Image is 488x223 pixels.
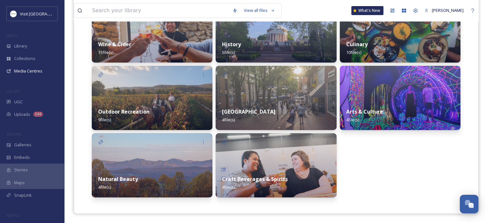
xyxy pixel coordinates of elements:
[14,56,35,62] span: Collections
[351,6,383,15] a: What's New
[346,41,368,48] strong: Culinary
[14,99,23,105] span: UGC
[92,133,212,197] img: Blue_Ridge_Shenandoah_SS_01%2520%283%29.jpg
[14,154,30,160] span: Embeds
[222,108,276,115] strong: [GEOGRAPHIC_DATA]
[98,41,131,48] strong: Wine & Cider
[6,89,20,94] span: COLLECT
[340,66,460,130] img: IX_SSuchak_117.jpg
[14,43,27,49] span: Library
[346,108,383,115] strong: Arts & Culture
[98,108,150,115] strong: Outdoor Recreation
[98,184,111,190] span: 4 file(s)
[222,176,288,183] strong: Craft Beverages & Spirits
[98,117,111,123] span: 9 file(s)
[14,192,32,198] span: SnapLink
[92,66,212,130] img: SMS02519%2520%281%29.jpg
[346,49,361,55] span: 10 file(s)
[14,167,28,173] span: Stories
[216,66,336,130] img: Charlottesville%27s%2520Historic%2520Pedestrian%2520Downtown%2520Mall%2520-%2520Photo%2520Credit%...
[20,11,70,17] span: Visit [GEOGRAPHIC_DATA]
[14,68,42,74] span: Media Centres
[222,41,241,48] strong: History
[421,4,467,17] a: [PERSON_NAME]
[6,213,19,218] span: SOCIALS
[98,176,138,183] strong: Natural Beauty
[14,142,31,148] span: Galleries
[241,4,278,17] a: View all files
[346,117,359,123] span: 4 file(s)
[6,132,21,137] span: WIDGETS
[222,49,235,55] span: 5 file(s)
[33,112,43,117] div: 144
[14,111,30,117] span: Uploads
[6,33,18,38] span: MEDIA
[222,184,235,190] span: 4 file(s)
[222,117,235,123] span: 4 file(s)
[432,7,464,13] span: [PERSON_NAME]
[10,11,17,17] img: Circle%20Logo.png
[98,49,113,55] span: 15 file(s)
[89,4,229,18] input: Search your library
[460,195,478,213] button: Open Chat
[14,180,25,186] span: Maps
[216,133,336,197] img: 64a97168-0427-4f67-b101-9d7ce184f481.jpg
